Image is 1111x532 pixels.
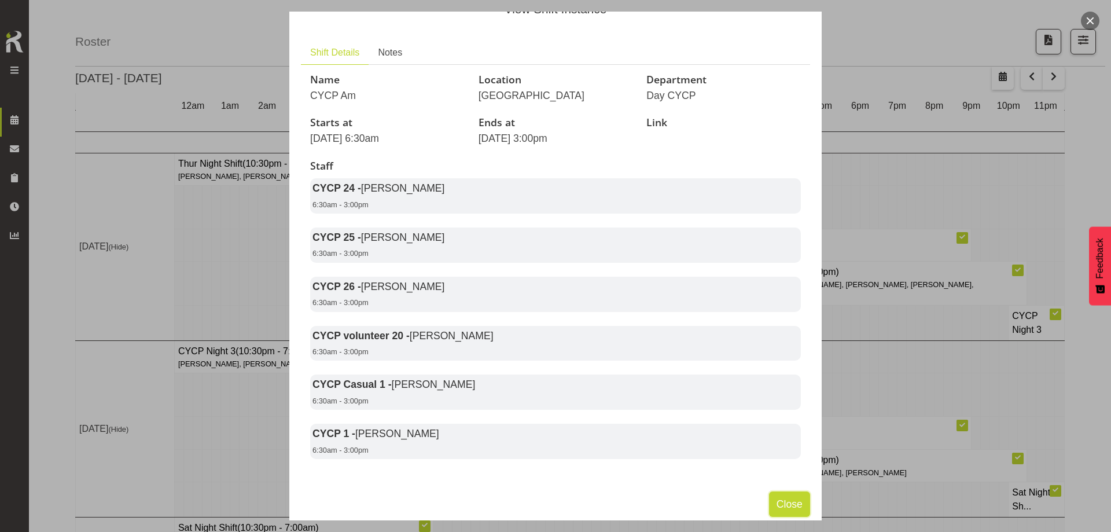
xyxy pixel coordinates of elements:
strong: CYCP 26 - [312,281,444,292]
h3: Location [479,74,633,86]
span: Feedback [1093,238,1107,278]
p: CYCP Am [310,88,465,103]
span: Notes [378,46,402,60]
h3: Link [646,117,801,129]
span: [PERSON_NAME] [410,330,494,342]
span: 6:30am - 3:00pm [312,347,369,356]
span: 6:30am - 3:00pm [312,200,369,209]
button: Close [769,491,810,517]
strong: CYCP volunteer 20 - [312,330,494,342]
strong: CYCP 1 - [312,428,439,439]
h3: Ends at [479,117,633,129]
button: Feedback - Show survey [1089,226,1111,305]
span: [PERSON_NAME] [361,232,445,243]
p: [GEOGRAPHIC_DATA] [479,88,633,103]
span: 6:30am - 3:00pm [312,298,369,307]
span: [PERSON_NAME] [361,182,445,194]
span: 6:30am - 3:00pm [312,397,369,405]
p: [DATE] 6:30am [310,131,465,146]
span: Shift Details [310,46,359,60]
h3: Staff [310,160,801,172]
span: [PERSON_NAME] [355,428,439,439]
strong: CYCP 24 - [312,182,444,194]
span: [PERSON_NAME] [361,281,445,292]
p: [DATE] 3:00pm [479,131,633,146]
span: Close [777,497,803,512]
h3: Department [646,74,801,86]
h3: Name [310,74,465,86]
p: Day CYCP [646,88,801,103]
strong: CYCP Casual 1 - [312,379,475,390]
h3: Starts at [310,117,465,129]
span: [PERSON_NAME] [392,379,476,390]
span: 6:30am - 3:00pm [312,446,369,454]
span: 6:30am - 3:00pm [312,249,369,258]
strong: CYCP 25 - [312,232,444,243]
